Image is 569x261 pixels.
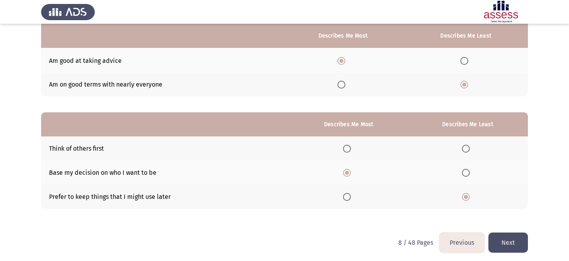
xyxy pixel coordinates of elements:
[290,112,407,136] th: Describes Me Most
[343,193,354,200] mat-radio-group: Select an option
[41,185,290,209] td: Prefer to keep things that I might use later
[462,144,473,152] mat-radio-group: Select an option
[337,81,349,88] mat-radio-group: Select an option
[403,24,528,48] th: Describes Me Least
[41,49,282,73] td: Am good at taking advice
[41,136,290,161] td: Think of others first
[398,239,433,246] p: 8 / 48 Pages
[460,81,471,88] mat-radio-group: Select an option
[439,233,484,253] button: load previous page
[460,57,471,64] mat-radio-group: Select an option
[337,57,349,64] mat-radio-group: Select an option
[41,1,95,23] img: Assess Talent Management logo
[41,161,290,185] td: Base my decision on who I want to be
[407,112,528,136] th: Describes Me Least
[343,144,354,152] mat-radio-group: Select an option
[41,73,282,97] td: Am on good terms with nearly everyone
[488,233,528,253] button: load next page
[343,168,354,176] mat-radio-group: Select an option
[462,168,473,176] mat-radio-group: Select an option
[474,1,528,23] img: Assessment logo of Development Assessment R1 (EN/AR)
[282,24,403,48] th: Describes Me Most
[462,193,473,200] mat-radio-group: Select an option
